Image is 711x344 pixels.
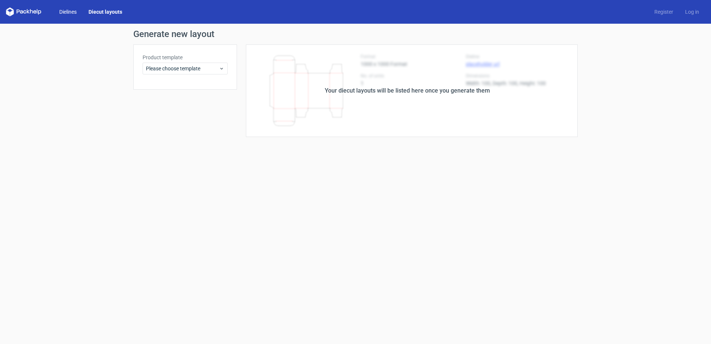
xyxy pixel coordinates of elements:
[83,8,128,16] a: Diecut layouts
[133,30,578,39] h1: Generate new layout
[143,54,228,61] label: Product template
[648,8,679,16] a: Register
[53,8,83,16] a: Dielines
[146,65,219,72] span: Please choose template
[679,8,705,16] a: Log in
[325,86,490,95] div: Your diecut layouts will be listed here once you generate them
